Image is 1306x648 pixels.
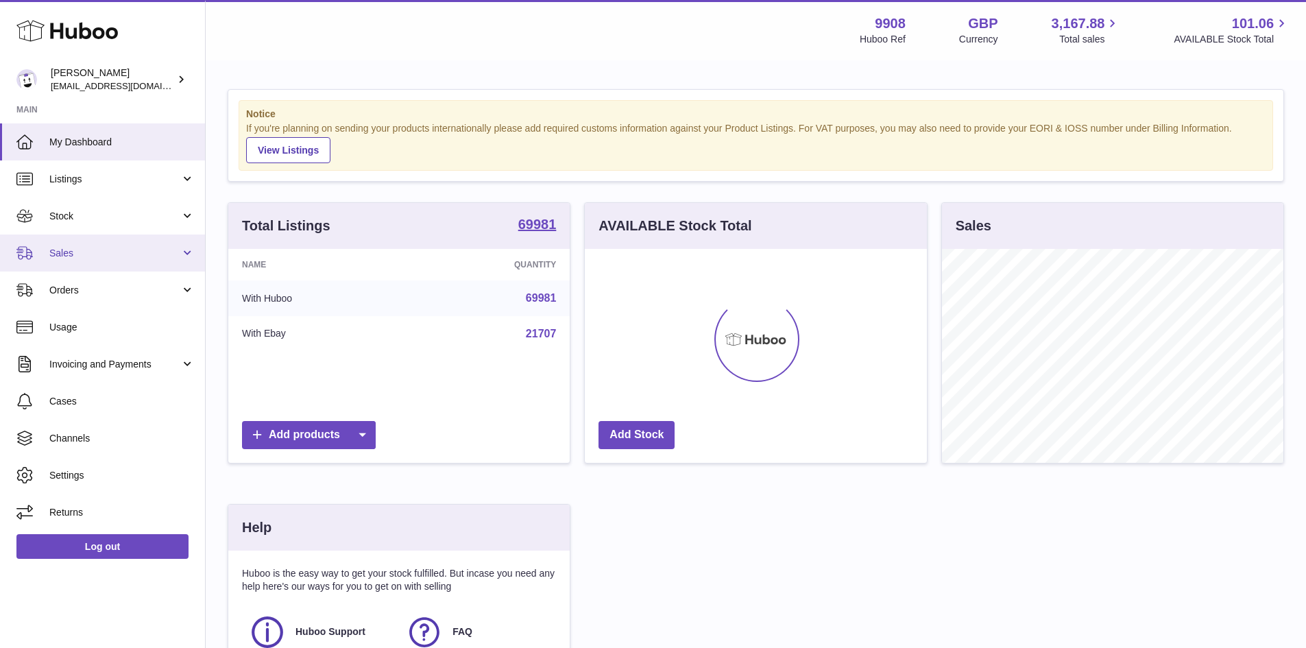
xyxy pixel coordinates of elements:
span: Usage [49,321,195,334]
div: Currency [959,33,998,46]
a: 3,167.88 Total sales [1052,14,1121,46]
th: Name [228,249,409,280]
a: 101.06 AVAILABLE Stock Total [1174,14,1290,46]
h3: Total Listings [242,217,330,235]
strong: Notice [246,108,1266,121]
div: If you're planning on sending your products internationally please add required customs informati... [246,122,1266,163]
span: Total sales [1059,33,1120,46]
div: Huboo Ref [860,33,906,46]
a: 69981 [518,217,557,234]
span: My Dashboard [49,136,195,149]
span: 3,167.88 [1052,14,1105,33]
a: View Listings [246,137,330,163]
strong: 9908 [875,14,906,33]
span: AVAILABLE Stock Total [1174,33,1290,46]
span: Invoicing and Payments [49,358,180,371]
td: With Ebay [228,316,409,352]
a: 69981 [526,292,557,304]
span: Sales [49,247,180,260]
span: 101.06 [1232,14,1274,33]
img: tbcollectables@hotmail.co.uk [16,69,37,90]
a: Add products [242,421,376,449]
a: 21707 [526,328,557,339]
span: Stock [49,210,180,223]
p: Huboo is the easy way to get your stock fulfilled. But incase you need any help here's our ways f... [242,567,556,593]
span: Orders [49,284,180,297]
h3: Sales [956,217,991,235]
td: With Huboo [228,280,409,316]
div: [PERSON_NAME] [51,67,174,93]
span: Huboo Support [295,625,365,638]
h3: Help [242,518,271,537]
th: Quantity [409,249,570,280]
span: [EMAIL_ADDRESS][DOMAIN_NAME] [51,80,202,91]
strong: 69981 [518,217,557,231]
span: Channels [49,432,195,445]
span: FAQ [452,625,472,638]
a: Log out [16,534,189,559]
span: Listings [49,173,180,186]
span: Returns [49,506,195,519]
strong: GBP [968,14,997,33]
a: Add Stock [598,421,675,449]
span: Settings [49,469,195,482]
span: Cases [49,395,195,408]
h3: AVAILABLE Stock Total [598,217,751,235]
